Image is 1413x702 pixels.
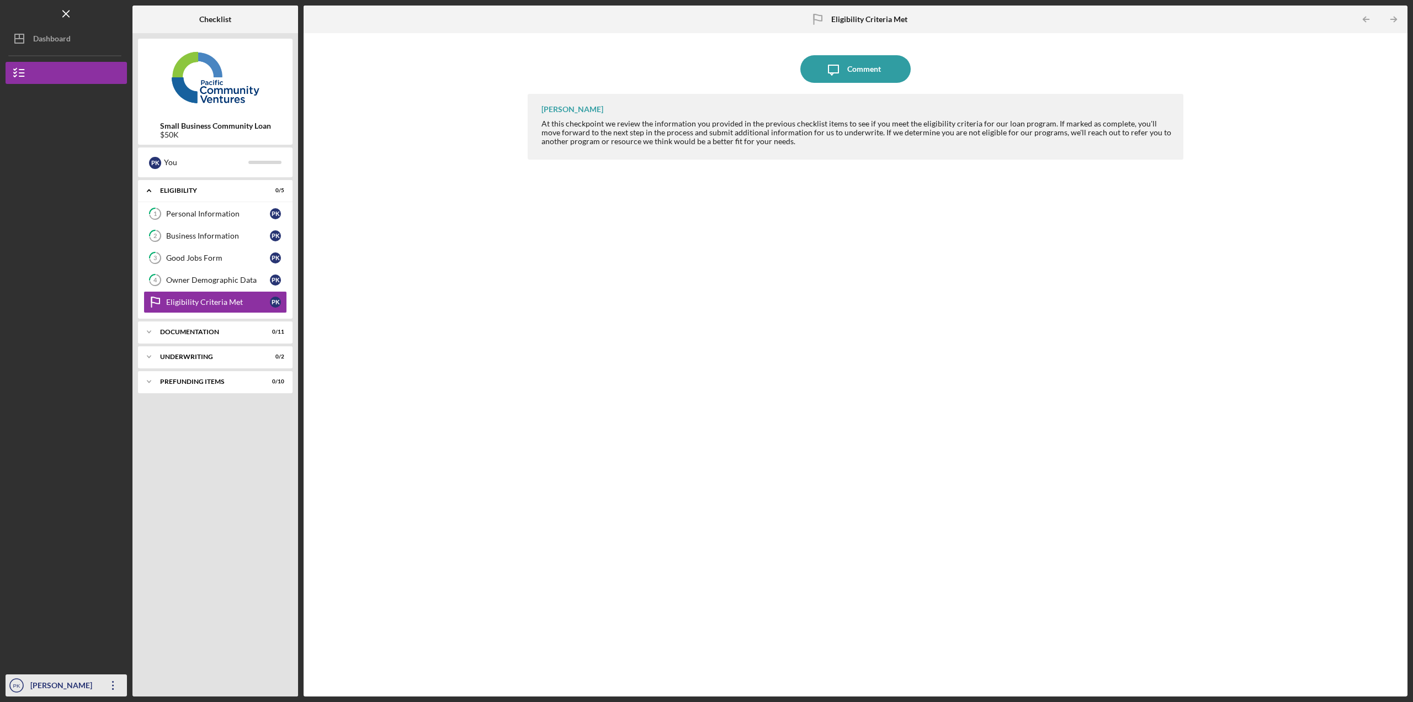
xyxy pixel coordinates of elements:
[541,119,1172,146] div: At this checkpoint we review the information you provided in the previous checklist items to see ...
[6,674,127,696] button: PK[PERSON_NAME]
[149,157,161,169] div: P K
[144,269,287,291] a: 4Owner Demographic DataPK
[264,187,284,194] div: 0 / 5
[270,252,281,263] div: P K
[166,254,270,262] div: Good Jobs Form
[270,297,281,308] div: P K
[160,353,257,360] div: Underwriting
[144,291,287,313] a: Eligibility Criteria MetPK
[164,153,248,172] div: You
[6,28,127,50] button: Dashboard
[153,233,157,240] tspan: 2
[153,277,157,284] tspan: 4
[166,231,270,240] div: Business Information
[270,230,281,241] div: P K
[166,276,270,284] div: Owner Demographic Data
[153,255,157,262] tspan: 3
[160,130,271,139] div: $50K
[831,15,907,24] b: Eligibility Criteria Met
[160,329,257,335] div: Documentation
[270,208,281,219] div: P K
[264,353,284,360] div: 0 / 2
[199,15,231,24] b: Checklist
[270,275,281,286] div: P K
[264,329,284,335] div: 0 / 11
[153,210,157,218] tspan: 1
[144,203,287,225] a: 1Personal InformationPK
[144,247,287,269] a: 3Good Jobs FormPK
[33,28,71,52] div: Dashboard
[264,378,284,385] div: 0 / 10
[541,105,603,114] div: [PERSON_NAME]
[800,55,911,83] button: Comment
[166,209,270,218] div: Personal Information
[144,225,287,247] a: 2Business InformationPK
[160,378,257,385] div: Prefunding Items
[160,187,257,194] div: Eligibility
[847,55,881,83] div: Comment
[166,298,270,307] div: Eligibility Criteria Met
[138,44,293,110] img: Product logo
[13,683,20,689] text: PK
[160,122,271,130] b: Small Business Community Loan
[28,674,99,699] div: [PERSON_NAME]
